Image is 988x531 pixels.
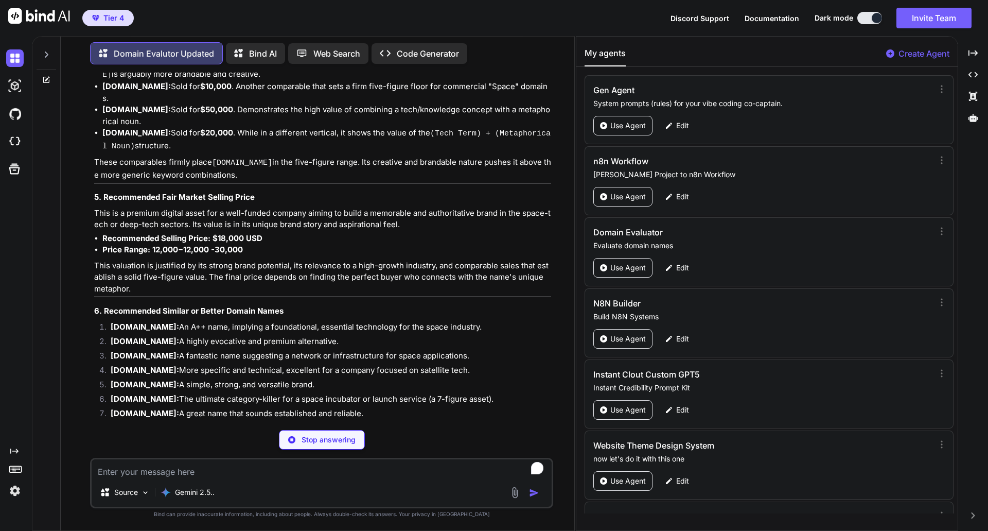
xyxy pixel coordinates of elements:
[163,245,178,254] mn: 000
[610,405,646,415] p: Use Agent
[676,121,689,131] p: Edit
[141,488,150,497] img: Pick Models
[102,233,210,243] strong: Recommended Selling Price:
[676,263,689,273] p: Edit
[397,47,459,60] p: Code Generator
[593,454,929,464] p: now let's do it with this one
[94,306,284,316] strong: 6. Recommended Similar or Better Domain Names
[745,14,799,23] span: Documentation
[610,263,646,273] p: Use Agent
[102,393,551,408] li: The ultimate category-killer for a space incubator or launch service (a 7-figure asset).
[6,482,24,500] img: settings
[896,8,972,28] button: Invite Team
[90,510,553,518] p: Bind can provide inaccurate information, including about people. Always double-check its answers....
[593,84,828,96] h3: Gen Agent
[593,510,828,523] h3: Domain Evalutor Updated
[671,14,729,23] span: Discord Support
[102,245,150,254] strong: Price Range:
[111,394,179,404] strong: [DOMAIN_NAME]:
[178,245,183,254] mo: −
[593,297,828,310] h3: N8N Builder
[585,47,626,66] button: My agents
[593,241,929,251] p: Evaluate domain names
[593,312,929,322] p: Build N8N Systems
[152,245,160,254] mn: 12
[152,245,243,254] strong: 30,000
[102,379,551,393] li: A simple, strong, and versatile brand.
[200,128,233,138] strong: $20,000
[212,159,272,167] code: [DOMAIN_NAME]
[102,104,551,127] li: Sold for . Demonstrates the high value of combining a tech/knowledge concept with a metaphorical ...
[102,58,542,79] code: [DOMAIN_NAME]
[102,408,551,422] li: A great name that sounds established and reliable.
[114,487,138,498] p: Source
[94,192,255,202] strong: 5. Recommended Fair Market Selling Price
[102,350,551,365] li: A fantastic name suggesting a network or infrastructure for space applications.
[111,322,179,332] strong: [DOMAIN_NAME]:
[102,129,551,151] code: (Tech Term) + (Metaphorical Noun)
[529,488,539,498] img: icon
[102,321,551,336] li: An A++ name, implying a foundational, essential technology for the space industry.
[102,105,171,114] strong: [DOMAIN_NAME]:
[6,49,24,67] img: darkChat
[111,336,179,346] strong: [DOMAIN_NAME]:
[593,98,929,109] p: System prompts (rules) for your vibe coding co-captain.
[92,459,552,478] textarea: To enrich screen reader interactions, please activate Accessibility in Grammarly extension settings
[94,157,551,181] p: These comparables firmly place in the five-figure range. Its creative and brandable nature pushes...
[676,405,689,415] p: Edit
[102,128,171,138] strong: [DOMAIN_NAME]:
[593,383,929,393] p: Instant Credibility Prompt Kit
[213,233,262,243] strong: $18,000 USD
[94,260,551,295] p: This valuation is justified by its strong brand potential, its relevance to a high-growth industr...
[111,408,179,418] strong: [DOMAIN_NAME]:
[111,365,179,375] strong: [DOMAIN_NAME]:
[593,439,828,452] h3: Website Theme Design System
[175,487,215,498] p: Gemini 2.5..
[102,365,551,379] li: More specific and technical, excellent for a company focused on satellite tech.
[6,133,24,150] img: cloudideIcon
[676,334,689,344] p: Edit
[160,245,163,254] mo: ,
[302,435,356,445] p: Stop answering
[92,15,99,21] img: premium
[671,13,729,24] button: Discord Support
[610,192,646,202] p: Use Agent
[313,47,360,60] p: Web Search
[94,208,551,231] p: This is a premium digital asset for a well-funded company aiming to build a memorable and authori...
[593,155,828,167] h3: n8n Workflow
[593,169,929,180] p: [PERSON_NAME] Project to n8n Workflow
[6,77,24,95] img: darkAi-studio
[249,47,277,60] p: Bind AI
[200,81,232,91] strong: $10,000
[676,192,689,202] p: Edit
[6,105,24,123] img: githubDark
[200,105,233,114] strong: $50,000
[610,121,646,131] p: Use Agent
[102,81,551,104] li: Sold for . Another comparable that sets a firm five-figure floor for commercial "Space" domains.
[593,368,828,381] h3: Instant Clout Custom GPT5
[111,380,179,389] strong: [DOMAIN_NAME]:
[102,127,551,152] li: Sold for . While in a different vertical, it shows the value of the structure.
[898,47,949,60] p: Create Agent
[676,476,689,486] p: Edit
[815,13,853,23] span: Dark mode
[102,81,171,91] strong: [DOMAIN_NAME]:
[745,13,799,24] button: Documentation
[82,10,134,26] button: premiumTier 4
[183,245,215,254] annotation: 12,000 -
[111,351,179,361] strong: [DOMAIN_NAME]:
[103,13,124,23] span: Tier 4
[8,8,70,24] img: Bind AI
[610,476,646,486] p: Use Agent
[509,487,521,499] img: attachment
[610,334,646,344] p: Use Agent
[102,336,551,350] li: A highly evocative and premium alternative.
[161,487,171,498] img: Gemini 2.5 Pro
[114,47,214,60] p: Domain Evalutor Updated
[593,226,828,238] h3: Domain Evaluator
